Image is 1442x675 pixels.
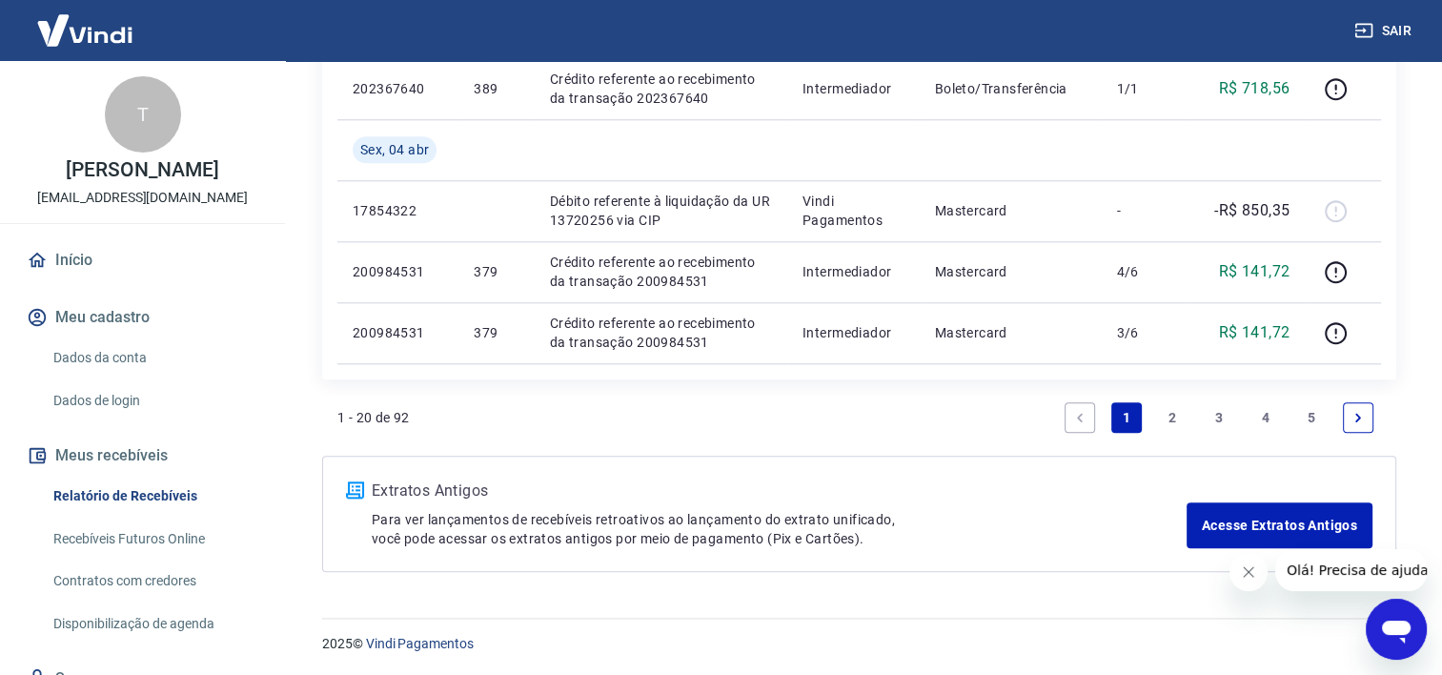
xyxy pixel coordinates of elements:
a: Page 4 [1250,402,1281,433]
p: 17854322 [353,201,443,220]
p: 379 [474,262,518,281]
p: Para ver lançamentos de recebíveis retroativos ao lançamento do extrato unificado, você pode aces... [372,510,1187,548]
img: Vindi [23,1,147,59]
p: Extratos Antigos [372,480,1187,502]
p: R$ 141,72 [1219,260,1290,283]
a: Vindi Pagamentos [366,636,474,651]
a: Recebíveis Futuros Online [46,520,262,559]
a: Page 2 [1157,402,1188,433]
button: Sair [1351,13,1419,49]
div: T [105,76,181,153]
a: Disponibilização de agenda [46,604,262,644]
p: Intermediador [802,79,904,98]
a: Page 5 [1296,402,1327,433]
p: Mastercard [935,262,1087,281]
p: [EMAIL_ADDRESS][DOMAIN_NAME] [37,188,248,208]
p: Mastercard [935,201,1087,220]
p: 1 - 20 de 92 [337,408,410,427]
p: 4/6 [1116,262,1172,281]
p: 3/6 [1116,323,1172,342]
button: Meu cadastro [23,297,262,338]
p: R$ 141,72 [1219,321,1290,344]
a: Início [23,239,262,281]
p: Crédito referente ao recebimento da transação 200984531 [550,253,772,291]
span: Sex, 04 abr [360,140,429,159]
p: Intermediador [802,323,904,342]
p: -R$ 850,35 [1214,199,1290,222]
p: 389 [474,79,518,98]
p: 202367640 [353,79,443,98]
p: Boleto/Transferência [935,79,1087,98]
p: 2025 © [322,634,1396,654]
p: 200984531 [353,262,443,281]
p: Crédito referente ao recebimento da transação 200984531 [550,314,772,352]
a: Dados da conta [46,338,262,378]
p: Crédito referente ao recebimento da transação 202367640 [550,70,772,108]
a: Dados de login [46,381,262,420]
iframe: Botão para abrir a janela de mensagens [1366,599,1427,660]
p: 200984531 [353,323,443,342]
p: Vindi Pagamentos [802,192,904,230]
p: Intermediador [802,262,904,281]
a: Relatório de Recebíveis [46,477,262,516]
a: Acesse Extratos Antigos [1187,502,1372,548]
a: Page 3 [1204,402,1234,433]
p: [PERSON_NAME] [66,160,218,180]
a: Previous page [1065,402,1095,433]
span: Olá! Precisa de ajuda? [11,13,160,29]
p: - [1116,201,1172,220]
a: Contratos com credores [46,562,262,601]
img: ícone [346,481,364,499]
p: 379 [474,323,518,342]
p: Débito referente à liquidação da UR 13720256 via CIP [550,192,772,230]
iframe: Mensagem da empresa [1275,549,1427,591]
p: 1/1 [1116,79,1172,98]
iframe: Fechar mensagem [1229,553,1268,591]
p: R$ 718,56 [1219,77,1290,100]
ul: Pagination [1057,395,1381,440]
button: Meus recebíveis [23,435,262,477]
a: Page 1 is your current page [1111,402,1142,433]
p: Mastercard [935,323,1087,342]
a: Next page [1343,402,1373,433]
